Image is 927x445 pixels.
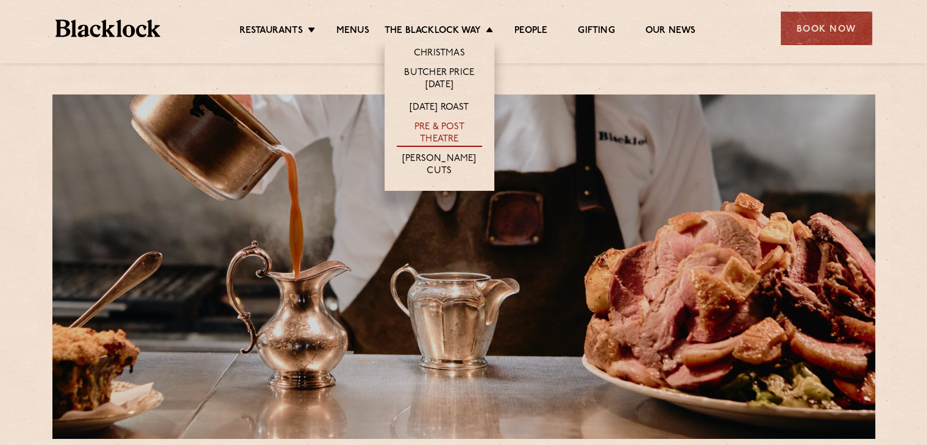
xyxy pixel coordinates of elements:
a: Pre & Post Theatre [397,121,482,147]
img: BL_Textured_Logo-footer-cropped.svg [55,20,161,37]
a: Butcher Price [DATE] [397,67,482,93]
a: Menus [336,25,369,38]
a: People [514,25,547,38]
a: Christmas [414,48,465,61]
div: Book Now [781,12,872,45]
a: Our News [645,25,696,38]
a: Gifting [578,25,614,38]
a: The Blacklock Way [385,25,481,38]
a: Restaurants [240,25,303,38]
a: [PERSON_NAME] Cuts [397,153,482,179]
a: [DATE] Roast [410,102,469,115]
